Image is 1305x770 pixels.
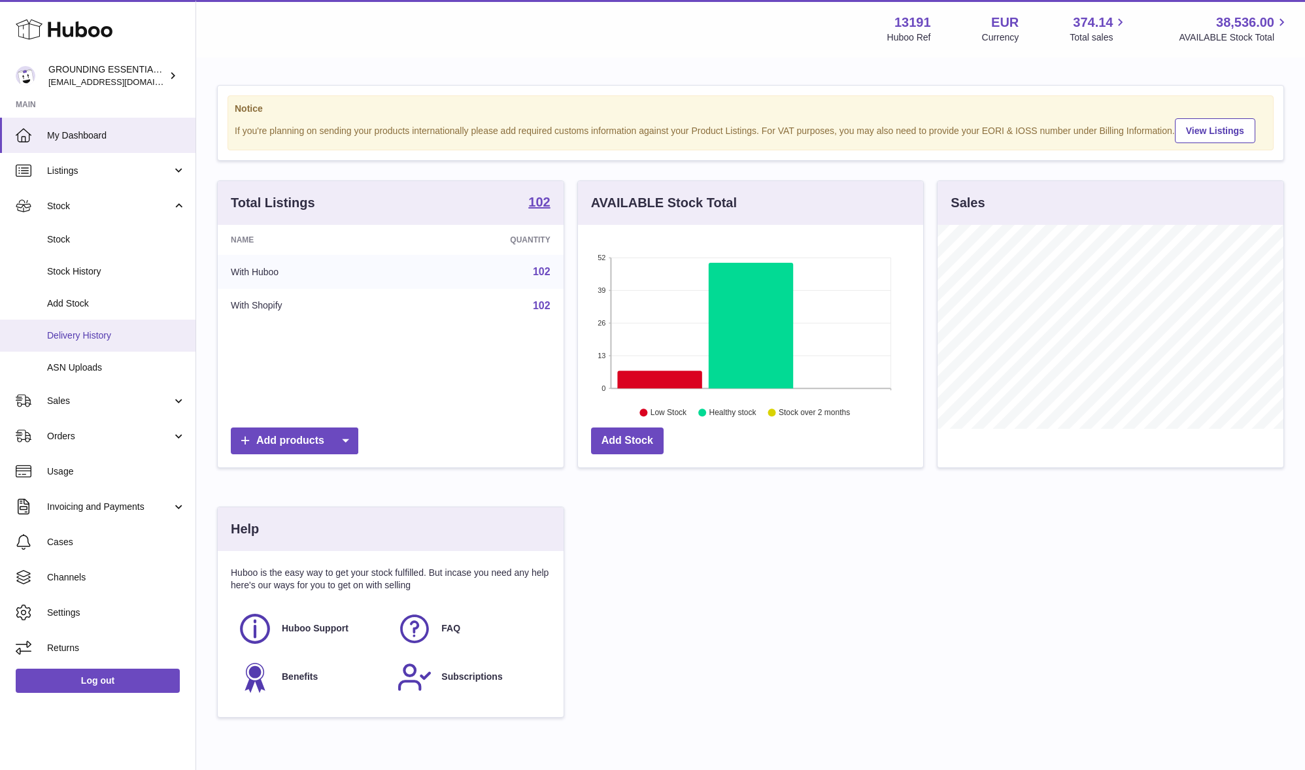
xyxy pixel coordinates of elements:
[231,427,358,454] a: Add products
[218,289,404,323] td: With Shopify
[709,409,756,418] text: Healthy stock
[47,233,186,246] span: Stock
[48,76,192,87] span: [EMAIL_ADDRESS][DOMAIN_NAME]
[47,642,186,654] span: Returns
[591,427,664,454] a: Add Stock
[779,409,850,418] text: Stock over 2 months
[47,536,186,548] span: Cases
[1073,14,1113,31] span: 374.14
[894,14,931,31] strong: 13191
[397,611,543,646] a: FAQ
[1179,31,1289,44] span: AVAILABLE Stock Total
[47,395,172,407] span: Sales
[887,31,931,44] div: Huboo Ref
[441,671,502,683] span: Subscriptions
[47,501,172,513] span: Invoicing and Payments
[598,319,605,327] text: 26
[47,607,186,619] span: Settings
[235,116,1266,143] div: If you're planning on sending your products internationally please add required customs informati...
[528,195,550,209] strong: 102
[231,567,551,592] p: Huboo is the easy way to get your stock fulfilled. But incase you need any help here's our ways f...
[1070,31,1128,44] span: Total sales
[533,300,551,311] a: 102
[231,194,315,212] h3: Total Listings
[533,266,551,277] a: 102
[602,384,605,392] text: 0
[282,671,318,683] span: Benefits
[235,103,1266,115] strong: Notice
[47,430,172,443] span: Orders
[47,165,172,177] span: Listings
[16,669,180,692] a: Log out
[1070,14,1128,44] a: 374.14 Total sales
[237,660,384,695] a: Benefits
[47,200,172,212] span: Stock
[598,254,605,261] text: 52
[591,194,737,212] h3: AVAILABLE Stock Total
[441,622,460,635] span: FAQ
[1216,14,1274,31] span: 38,536.00
[1175,118,1255,143] a: View Listings
[282,622,348,635] span: Huboo Support
[598,286,605,294] text: 39
[982,31,1019,44] div: Currency
[237,611,384,646] a: Huboo Support
[651,409,687,418] text: Low Stock
[47,329,186,342] span: Delivery History
[48,63,166,88] div: GROUNDING ESSENTIALS INTERNATIONAL SLU
[47,465,186,478] span: Usage
[404,225,564,255] th: Quantity
[47,129,186,142] span: My Dashboard
[397,660,543,695] a: Subscriptions
[47,297,186,310] span: Add Stock
[47,265,186,278] span: Stock History
[16,66,35,86] img: espenwkopperud@gmail.com
[951,194,985,212] h3: Sales
[218,255,404,289] td: With Huboo
[231,520,259,538] h3: Help
[598,352,605,360] text: 13
[991,14,1019,31] strong: EUR
[47,571,186,584] span: Channels
[528,195,550,211] a: 102
[1179,14,1289,44] a: 38,536.00 AVAILABLE Stock Total
[218,225,404,255] th: Name
[47,361,186,374] span: ASN Uploads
